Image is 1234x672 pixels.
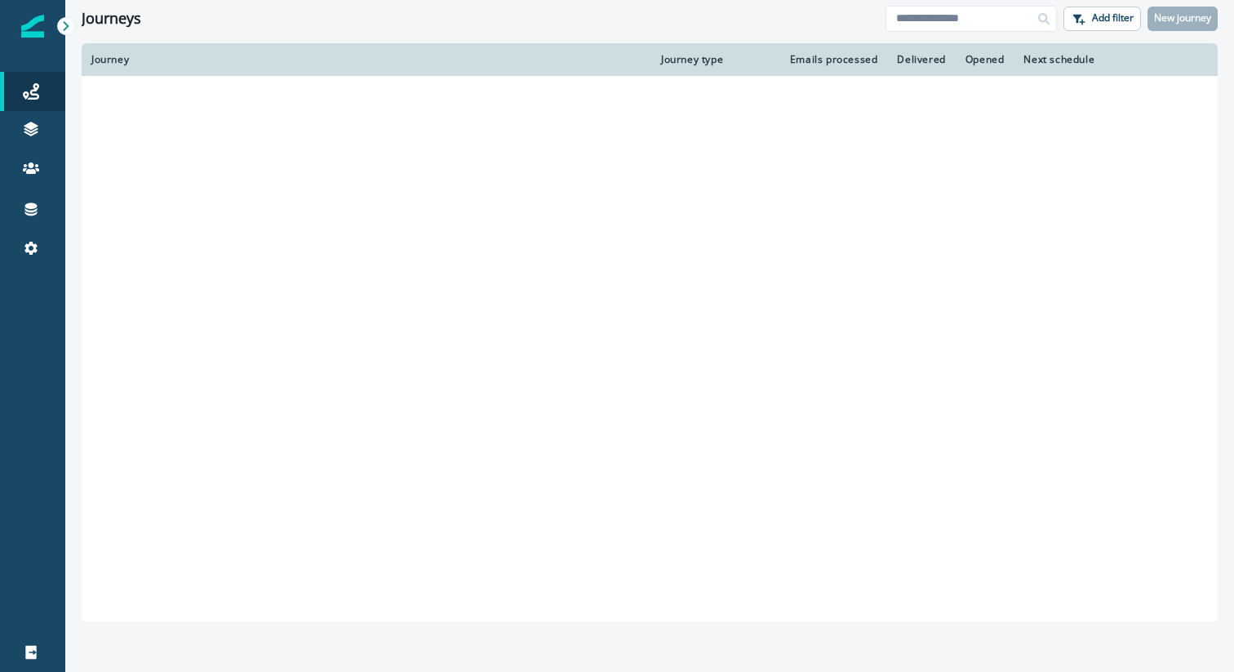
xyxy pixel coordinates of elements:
div: Journey type [661,53,764,66]
div: Emails processed [783,53,878,66]
p: New journey [1154,12,1211,24]
p: Add filter [1092,12,1134,24]
div: Delivered [897,53,945,66]
h1: Journeys [82,10,141,28]
div: Next schedule [1023,53,1167,66]
button: New journey [1147,7,1218,31]
img: Inflection [21,15,44,38]
button: Add filter [1063,7,1141,31]
div: Journey [91,53,641,66]
div: Opened [965,53,1005,66]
